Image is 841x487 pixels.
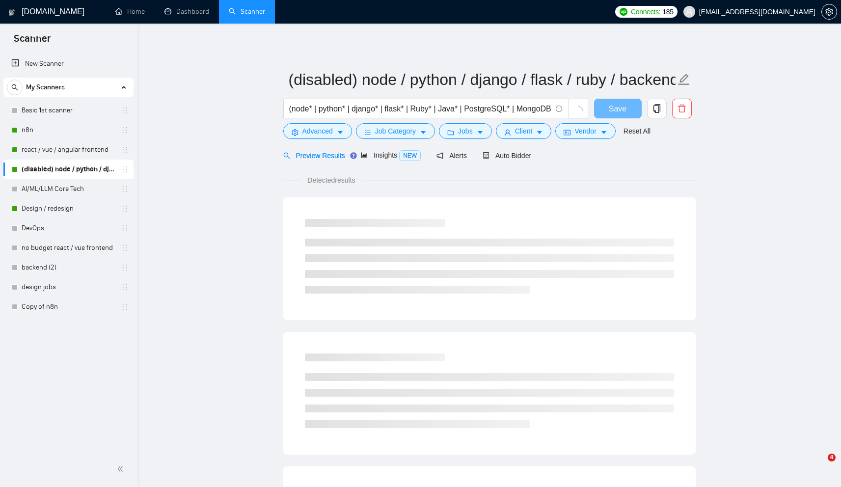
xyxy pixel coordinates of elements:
a: react / vue / angular frontend [22,140,115,160]
iframe: Intercom live chat [808,454,831,477]
button: Save [594,99,642,118]
span: Vendor [574,126,596,136]
input: Search Freelance Jobs... [289,103,551,115]
a: AI/ML/LLM Core Tech [22,179,115,199]
span: holder [121,126,129,134]
span: area-chart [361,152,368,159]
div: Tooltip anchor [349,151,358,160]
span: Detected results [300,175,362,186]
button: search [7,80,23,95]
span: My Scanners [26,78,65,97]
span: robot [483,152,489,159]
span: Advanced [302,126,333,136]
a: Reset All [624,126,651,136]
span: setting [292,129,298,136]
img: upwork-logo.png [620,8,627,16]
a: searchScanner [229,7,265,16]
span: info-circle [556,106,562,112]
span: search [283,152,290,159]
span: caret-down [600,129,607,136]
span: Insights [361,151,421,159]
span: 185 [662,6,673,17]
span: bars [364,129,371,136]
span: user [686,8,693,15]
span: holder [121,264,129,271]
button: barsJob Categorycaret-down [356,123,435,139]
span: Client [515,126,533,136]
span: 4 [828,454,836,461]
button: copy [647,99,667,118]
span: loading [574,106,583,115]
button: idcardVendorcaret-down [555,123,615,139]
span: caret-down [420,129,427,136]
span: notification [436,152,443,159]
span: double-left [117,464,127,474]
span: Connects: [631,6,660,17]
span: folder [447,129,454,136]
li: My Scanners [3,78,134,317]
span: holder [121,146,129,154]
a: Design / redesign [22,199,115,218]
span: idcard [564,129,570,136]
span: user [504,129,511,136]
span: Jobs [458,126,473,136]
a: design jobs [22,277,115,297]
span: holder [121,205,129,213]
button: folderJobscaret-down [439,123,492,139]
a: n8n [22,120,115,140]
button: setting [821,4,837,20]
span: NEW [399,150,421,161]
li: New Scanner [3,54,134,74]
input: Scanner name... [289,67,676,92]
span: holder [121,185,129,193]
span: delete [673,104,691,113]
span: holder [121,165,129,173]
a: dashboardDashboard [164,7,209,16]
span: caret-down [536,129,543,136]
span: search [7,84,22,91]
span: holder [121,283,129,291]
button: userClientcaret-down [496,123,552,139]
button: delete [672,99,692,118]
span: edit [678,73,690,86]
span: caret-down [337,129,344,136]
span: copy [648,104,666,113]
a: homeHome [115,7,145,16]
span: holder [121,107,129,114]
a: no budget react / vue frontend [22,238,115,258]
span: Scanner [6,31,58,52]
span: Alerts [436,152,467,160]
span: Save [609,103,626,115]
span: Preview Results [283,152,345,160]
a: Copy of n8n [22,297,115,317]
a: DevOps [22,218,115,238]
span: setting [822,8,837,16]
a: Basic 1st scanner [22,101,115,120]
span: holder [121,303,129,311]
img: logo [8,4,15,20]
button: settingAdvancedcaret-down [283,123,352,139]
span: Job Category [375,126,416,136]
a: New Scanner [11,54,126,74]
a: setting [821,8,837,16]
span: holder [121,244,129,252]
a: (disabled) node / python / django / flask / ruby / backend [22,160,115,179]
span: holder [121,224,129,232]
span: Auto Bidder [483,152,531,160]
a: backend (2) [22,258,115,277]
span: caret-down [477,129,484,136]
